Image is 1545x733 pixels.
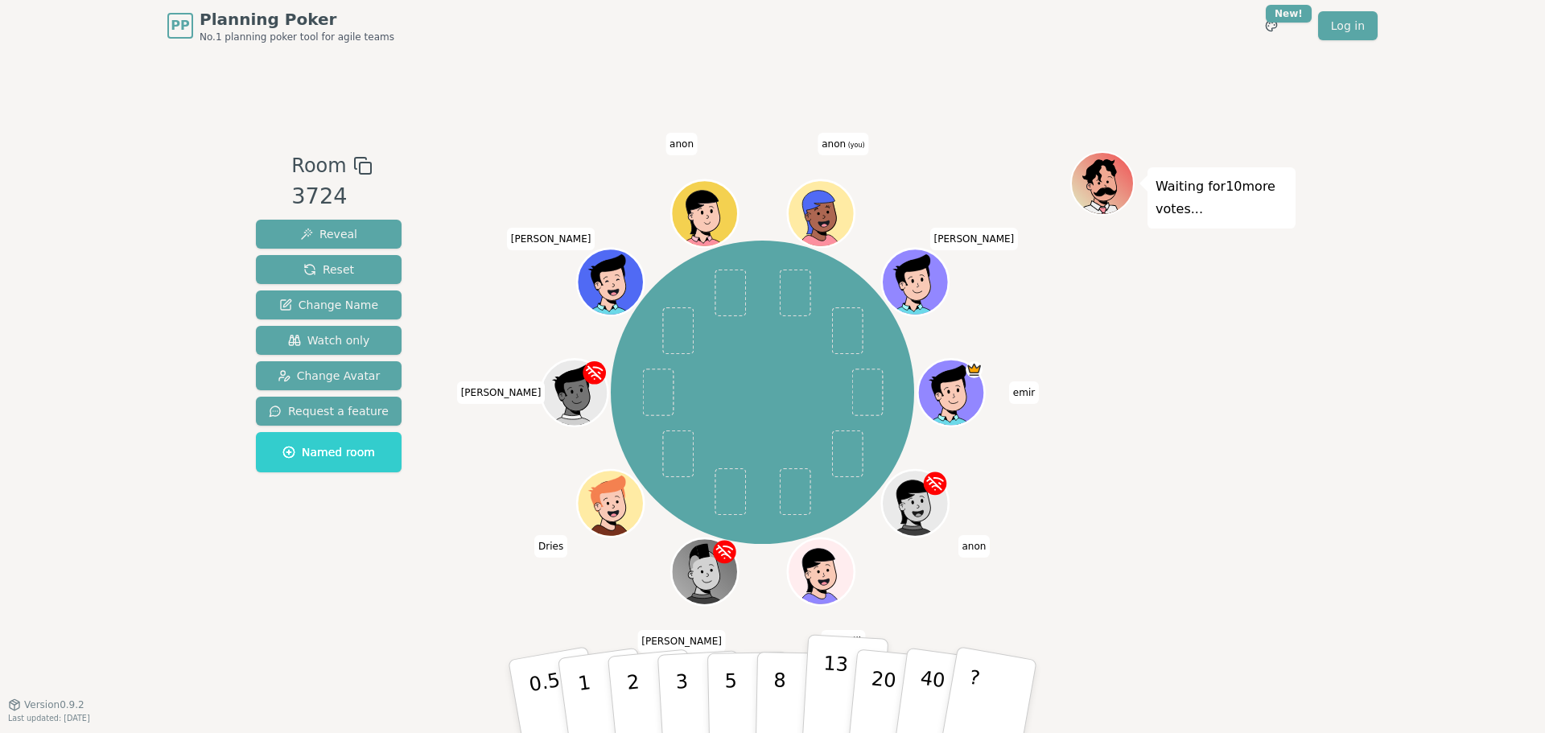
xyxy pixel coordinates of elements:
span: Click to change your name [930,227,1019,249]
span: (you) [846,141,865,148]
button: Watch only [256,326,402,355]
span: Reset [303,261,354,278]
span: Planning Poker [200,8,394,31]
span: Version 0.9.2 [24,698,84,711]
span: Change Avatar [278,368,381,384]
span: Click to change your name [637,630,726,653]
button: Change Avatar [256,361,402,390]
span: Click to change your name [665,132,698,154]
span: Request a feature [269,403,389,419]
span: Last updated: [DATE] [8,714,90,723]
button: Request a feature [256,397,402,426]
button: Reset [256,255,402,284]
span: PP [171,16,189,35]
button: Version0.9.2 [8,698,84,711]
button: New! [1257,11,1286,40]
span: Room [291,151,346,180]
button: Named room [256,432,402,472]
span: No.1 planning poker tool for agile teams [200,31,394,43]
span: Click to change your name [534,535,567,558]
a: PPPlanning PokerNo.1 planning poker tool for agile teams [167,8,394,43]
span: emir is the host [966,361,983,378]
span: Click to change your name [958,535,990,558]
span: Named room [282,444,375,460]
button: Reveal [256,220,402,249]
button: Click to change your avatar [789,182,852,245]
span: Reveal [300,226,357,242]
button: Change Name [256,290,402,319]
div: New! [1266,5,1312,23]
p: Waiting for 10 more votes... [1156,175,1287,220]
span: Click to change your name [818,132,868,154]
a: Log in [1318,11,1378,40]
span: Click to change your name [507,227,595,249]
span: Watch only [288,332,370,348]
span: Change Name [279,297,378,313]
span: Click to change your name [1009,381,1039,404]
div: 3724 [291,180,372,213]
span: Click to change your name [457,381,546,404]
span: Click to change your name [822,630,865,653]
